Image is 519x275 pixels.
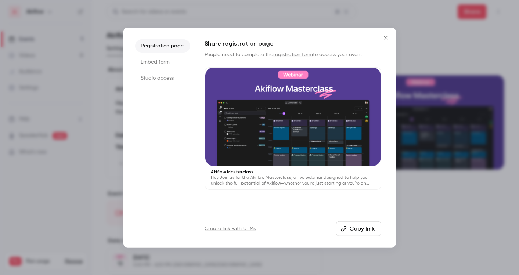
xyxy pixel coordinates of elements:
[205,39,381,48] h1: Share registration page
[205,51,381,58] p: People need to complete the to access your event
[211,175,375,187] p: Hey Join us for the Akiflow Masterclass, a live webinar designed to help you unlock the full pote...
[274,52,313,57] a: registration form
[135,72,190,85] li: Studio access
[378,30,393,45] button: Close
[135,39,190,53] li: Registration page
[211,169,375,175] p: Akiflow Masterclass
[336,221,381,236] button: Copy link
[135,55,190,69] li: Embed form
[205,225,256,232] a: Create link with UTMs
[205,67,381,190] a: Akiflow MasterclassHey Join us for the Akiflow Masterclass, a live webinar designed to help you u...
